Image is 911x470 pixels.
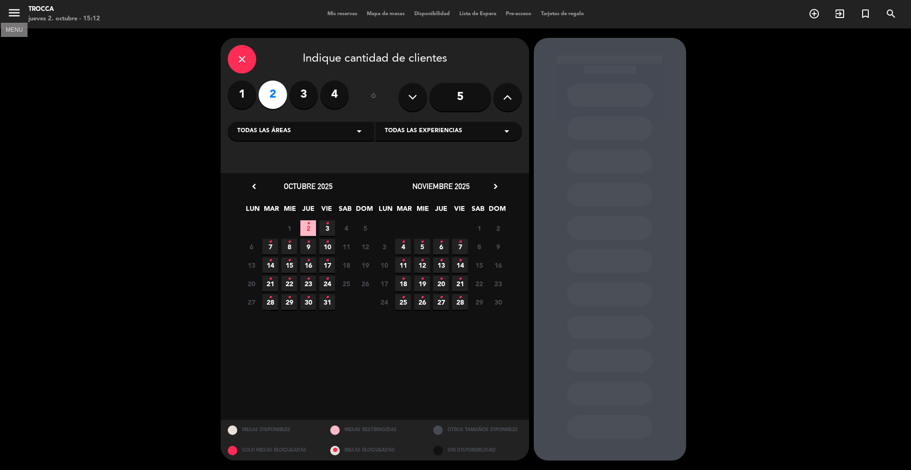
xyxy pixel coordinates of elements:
[385,127,462,136] span: Todas las experiencias
[420,290,424,305] i: •
[378,203,393,219] span: LUN
[281,294,297,310] span: 29
[490,257,506,273] span: 16
[281,276,297,291] span: 22
[28,14,100,24] div: jueves 2. octubre - 15:12
[471,220,487,236] span: 1
[439,271,443,287] i: •
[395,294,411,310] span: 25
[433,294,449,310] span: 27
[401,235,405,250] i: •
[262,257,278,273] span: 14
[458,271,462,287] i: •
[337,203,353,219] span: SAB
[414,239,430,254] span: 5
[28,5,100,14] div: Trocca
[300,257,316,273] span: 16
[458,253,462,268] i: •
[307,290,310,305] i: •
[452,294,468,310] span: 28
[414,257,430,273] span: 12
[245,203,260,219] span: LUN
[307,253,310,268] i: •
[358,81,389,114] div: ó
[452,257,468,273] span: 14
[395,239,411,254] span: 4
[356,203,372,219] span: DOM
[458,235,462,250] i: •
[471,294,487,310] span: 29
[452,276,468,291] span: 21
[357,276,373,291] span: 26
[323,420,426,440] div: MESAS RESTRINGIDAS
[376,276,392,291] span: 17
[221,440,324,461] div: SOLO MESAS BLOQUEADAS
[420,253,424,268] i: •
[300,294,316,310] span: 30
[357,239,373,254] span: 12
[288,271,291,287] i: •
[307,271,310,287] i: •
[489,203,504,219] span: DOM
[228,45,522,73] div: Indique cantidad de clientes
[501,126,512,137] i: arrow_drop_down
[262,294,278,310] span: 28
[323,440,426,461] div: MESAS BLOQUEADAS
[501,11,536,17] span: Pre-acceso
[228,81,256,109] label: 1
[325,216,329,231] i: •
[536,11,589,17] span: Tarjetas de regalo
[439,235,443,250] i: •
[7,6,21,20] i: menu
[471,257,487,273] span: 15
[300,239,316,254] span: 9
[455,11,501,17] span: Lista de Espera
[325,235,329,250] i: •
[221,420,324,440] div: MESAS DISPONIBLES
[269,235,272,250] i: •
[376,257,392,273] span: 10
[433,203,449,219] span: JUE
[401,253,405,268] i: •
[452,239,468,254] span: 7
[243,276,259,291] span: 20
[338,257,354,273] span: 18
[319,203,335,219] span: VIE
[243,294,259,310] span: 27
[319,294,335,310] span: 31
[300,276,316,291] span: 23
[357,220,373,236] span: 5
[439,290,443,305] i: •
[490,294,506,310] span: 30
[243,239,259,254] span: 6
[458,290,462,305] i: •
[263,203,279,219] span: MAR
[412,181,470,191] span: noviembre 2025
[376,239,392,254] span: 3
[401,290,405,305] i: •
[288,290,291,305] i: •
[289,81,318,109] label: 3
[288,253,291,268] i: •
[307,235,310,250] i: •
[288,235,291,250] i: •
[376,294,392,310] span: 24
[281,220,297,236] span: 1
[353,126,365,137] i: arrow_drop_down
[319,276,335,291] span: 24
[338,276,354,291] span: 25
[307,216,310,231] i: •
[1,25,28,34] div: MENU
[362,11,409,17] span: Mapa de mesas
[490,239,506,254] span: 9
[471,239,487,254] span: 8
[323,11,362,17] span: Mis reservas
[395,276,411,291] span: 18
[269,290,272,305] i: •
[426,440,529,461] div: SIN DISPONIBILIDAD
[834,8,846,19] i: exit_to_app
[236,54,248,65] i: close
[470,203,486,219] span: SAB
[433,239,449,254] span: 6
[325,271,329,287] i: •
